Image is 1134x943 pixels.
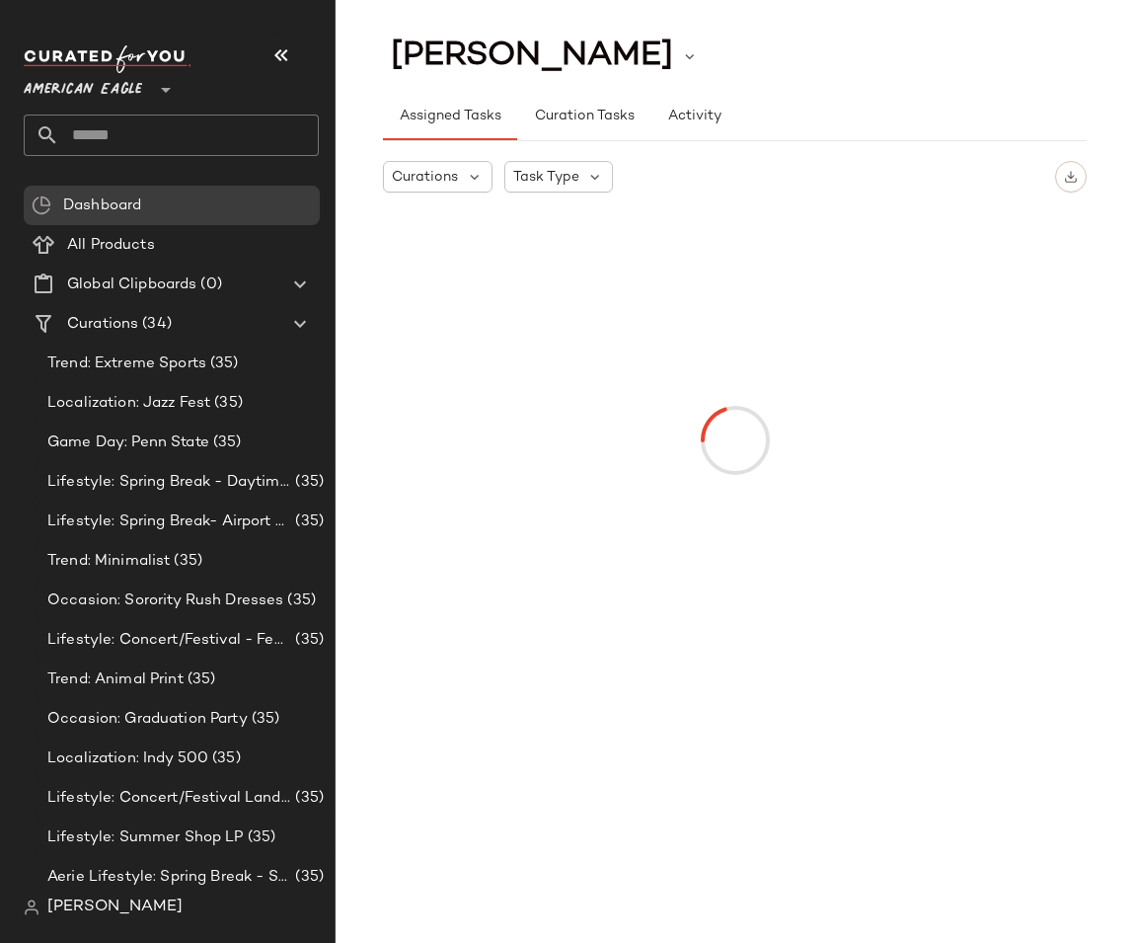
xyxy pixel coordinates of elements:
span: Curation Tasks [533,109,634,124]
span: Localization: Jazz Fest [47,392,210,415]
span: (34) [138,313,172,336]
span: Localization: Indy 500 [47,747,208,770]
span: Trend: Animal Print [47,668,184,691]
span: Occasion: Sorority Rush Dresses [47,589,283,612]
span: (35) [208,747,241,770]
img: svg%3e [1064,170,1078,184]
span: Assigned Tasks [399,109,501,124]
span: (0) [196,274,221,296]
span: (35) [170,550,202,573]
span: (35) [248,708,280,731]
span: Curations [67,313,138,336]
span: All Products [67,234,155,257]
span: Game Day: Penn State [47,432,209,454]
span: Trend: Minimalist [47,550,170,573]
span: Aerie Lifestyle: Spring Break - Sporty [47,866,291,889]
span: Occasion: Graduation Party [47,708,248,731]
span: [PERSON_NAME] [391,38,673,75]
span: (35) [291,629,324,652]
span: (35) [184,668,216,691]
span: Lifestyle: Spring Break- Airport Style [47,511,291,533]
span: [PERSON_NAME] [47,896,183,919]
span: Lifestyle: Summer Shop LP [47,826,244,849]
span: (35) [206,353,239,375]
span: (35) [291,866,324,889]
span: American Eagle [24,67,142,103]
img: svg%3e [32,196,51,215]
span: (35) [291,471,324,494]
span: (35) [291,511,324,533]
span: (35) [291,787,324,810]
span: (35) [210,392,243,415]
span: (35) [244,826,276,849]
span: Lifestyle: Concert/Festival Landing Page [47,787,291,810]
img: cfy_white_logo.C9jOOHJF.svg [24,45,191,73]
span: Curations [392,167,458,188]
span: Dashboard [63,195,141,217]
span: Lifestyle: Concert/Festival - Femme [47,629,291,652]
span: Lifestyle: Spring Break - Daytime Casual [47,471,291,494]
span: (35) [283,589,316,612]
span: Trend: Extreme Sports [47,353,206,375]
span: Global Clipboards [67,274,196,296]
span: Task Type [513,167,579,188]
img: svg%3e [24,900,39,915]
span: (35) [209,432,242,454]
span: Activity [667,109,721,124]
